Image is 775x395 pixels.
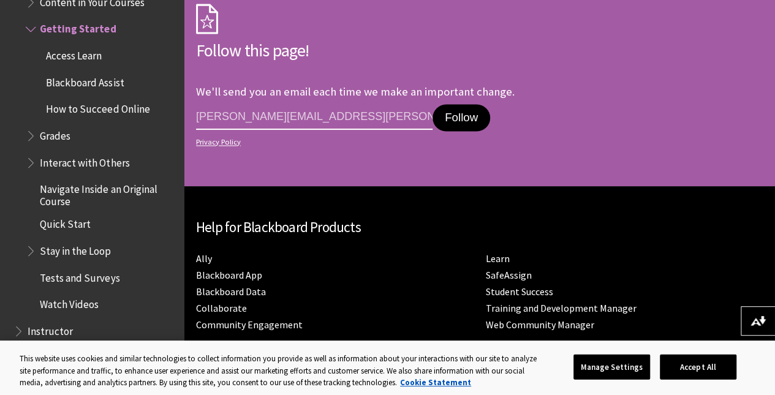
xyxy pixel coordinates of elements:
[400,377,471,388] a: More information about your privacy, opens in a new tab
[196,37,564,63] h2: Follow this page!
[40,268,119,284] span: Tests and Surveys
[486,318,594,331] a: Web Community Manager
[196,217,763,238] h2: Help for Blackboard Products
[40,241,111,257] span: Stay in the Loop
[196,302,247,315] a: Collaborate
[196,252,212,265] a: Ally
[196,4,218,34] img: Subscription Icon
[40,19,116,36] span: Getting Started
[20,353,543,389] div: This website uses cookies and similar technologies to collect information you provide as well as ...
[196,269,262,282] a: Blackboard App
[40,295,99,311] span: Watch Videos
[573,354,650,380] button: Manage Settings
[486,285,553,298] a: Student Success
[40,214,91,231] span: Quick Start
[196,138,560,146] a: Privacy Policy
[40,126,70,142] span: Grades
[196,104,433,130] input: email address
[40,152,129,169] span: Interact with Others
[660,354,736,380] button: Accept All
[196,85,515,99] p: We'll send you an email each time we make an important change.
[196,285,266,298] a: Blackboard Data
[46,72,124,89] span: Blackboard Assist
[28,321,73,337] span: Instructor
[196,318,303,331] a: Community Engagement
[46,99,149,115] span: How to Succeed Online
[433,104,490,131] button: Follow
[486,269,532,282] a: SafeAssign
[486,252,510,265] a: Learn
[486,302,637,315] a: Training and Development Manager
[40,179,175,208] span: Navigate Inside an Original Course
[46,45,102,62] span: Access Learn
